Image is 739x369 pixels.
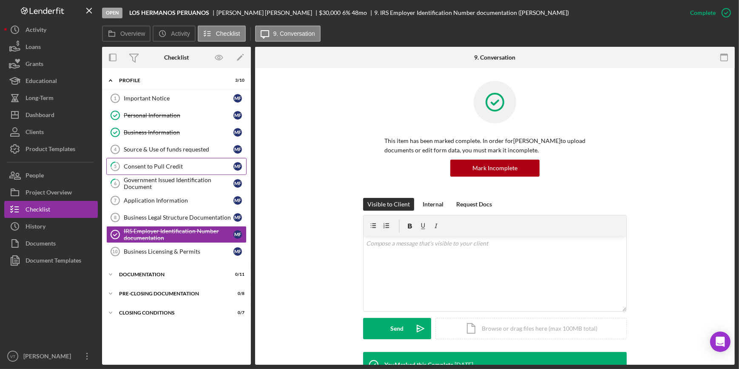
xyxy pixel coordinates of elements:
[4,167,98,184] a: People
[233,179,242,188] div: M F
[124,95,233,102] div: Important Notice
[710,332,730,352] div: Open Intercom Messenger
[4,123,98,140] button: Clients
[21,348,77,367] div: [PERSON_NAME]
[229,272,244,277] div: 0 / 11
[450,160,540,177] button: Mark Incomplete
[120,30,145,37] label: Overview
[4,106,98,123] button: Dashboard
[342,9,350,16] div: 6 %
[4,235,98,252] button: Documents
[114,198,117,203] tspan: 7
[106,107,247,124] a: Personal InformationMF
[4,184,98,201] button: Project Overview
[106,158,247,175] a: 5Consent to Pull CreditMF
[216,9,319,16] div: [PERSON_NAME] [PERSON_NAME]
[124,112,233,119] div: Personal Information
[26,55,43,74] div: Grants
[124,177,233,190] div: Government Issued Identification Document
[106,124,247,141] a: Business InformationMF
[4,72,98,89] a: Educational
[124,248,233,255] div: Business Licensing & Permits
[26,167,44,186] div: People
[363,318,431,339] button: Send
[26,184,72,203] div: Project Overview
[4,218,98,235] button: History
[233,128,242,137] div: M F
[384,136,605,155] p: This item has been marked complete. In order for [PERSON_NAME] to upload documents or edit form d...
[124,228,233,241] div: IRS Employer Identification Number documentation
[124,163,233,170] div: Consent to Pull Credit
[102,26,151,42] button: Overview
[106,175,247,192] a: 6Government Issued Identification DocumentMF
[114,96,117,101] tspan: 1
[26,235,56,254] div: Documents
[255,26,321,42] button: 9. Conversation
[106,226,247,243] a: IRS Employer Identification Number documentationMF
[233,196,242,205] div: M F
[4,140,98,157] button: Product Templates
[26,72,57,92] div: Educational
[423,198,443,211] div: Internal
[682,4,735,21] button: Complete
[233,162,242,171] div: M F
[384,361,453,368] div: You Marked this Complete
[26,201,50,220] div: Checklist
[233,213,242,222] div: M F
[4,348,98,365] button: VT[PERSON_NAME]
[129,9,209,16] b: LOS HERMANOS PERUANOS
[475,54,516,61] div: 9. Conversation
[119,78,223,83] div: Profile
[114,163,117,169] tspan: 5
[106,243,247,260] a: 10Business Licensing & PermitsMF
[367,198,410,211] div: Visible to Client
[319,9,341,16] span: $30,000
[106,192,247,209] a: 7Application InformationMF
[391,318,404,339] div: Send
[10,354,15,359] text: VT
[4,21,98,38] a: Activity
[198,26,246,42] button: Checklist
[106,90,247,107] a: 1Important NoticeMF
[102,8,122,18] div: Open
[106,209,247,226] a: 8Business Legal Structure DocumentationMF
[418,198,448,211] button: Internal
[112,249,117,254] tspan: 10
[4,38,98,55] button: Loans
[229,310,244,315] div: 0 / 7
[114,180,117,186] tspan: 6
[472,160,517,177] div: Mark Incomplete
[119,291,223,296] div: Pre-Closing Documentation
[26,21,46,40] div: Activity
[4,201,98,218] button: Checklist
[26,38,41,57] div: Loans
[26,252,81,271] div: Document Templates
[124,129,233,136] div: Business Information
[452,198,496,211] button: Request Docs
[4,252,98,269] button: Document Templates
[26,218,45,237] div: History
[114,215,117,220] tspan: 8
[4,89,98,106] button: Long-Term
[233,145,242,154] div: M F
[216,30,240,37] label: Checklist
[26,140,75,160] div: Product Templates
[233,94,242,103] div: M F
[124,214,233,221] div: Business Legal Structure Documentation
[233,230,242,239] div: M F
[363,198,414,211] button: Visible to Client
[455,361,473,368] time: 2025-09-25 10:29
[124,146,233,153] div: Source & Use of funds requested
[119,272,223,277] div: Documentation
[4,55,98,72] button: Grants
[273,30,315,37] label: 9. Conversation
